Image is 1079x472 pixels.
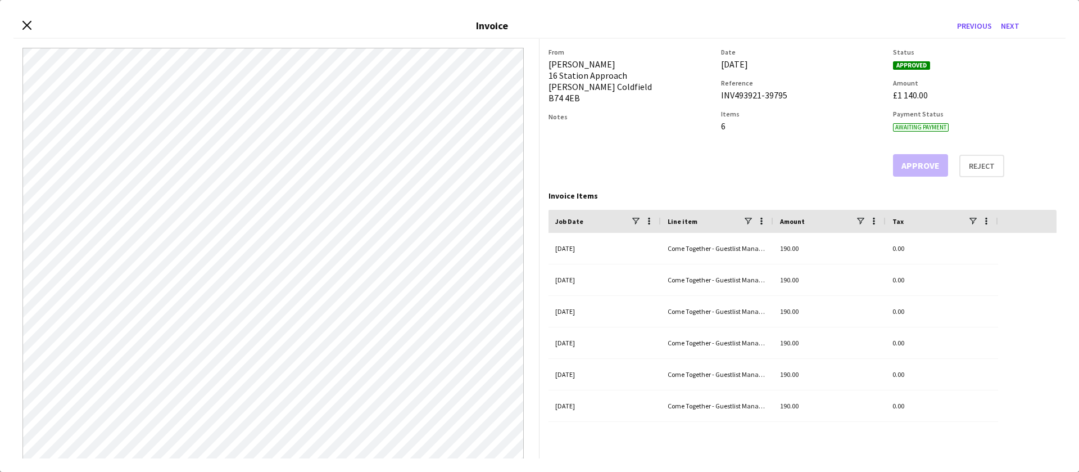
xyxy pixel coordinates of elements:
div: [DATE] [548,327,661,358]
button: Reject [959,155,1004,177]
div: Come Together - Guestlist Manager (salary) [661,296,773,327]
button: Next [996,17,1024,35]
h3: Notes [548,113,712,121]
span: Job Date [555,217,583,226]
div: 190.00 [773,264,886,295]
div: 0.00 [886,264,998,295]
div: [DATE] [548,233,661,264]
div: INV493921-39795 [721,89,885,101]
div: Come Together - Guestlist Manager (salary) [661,264,773,295]
div: Come Together - Guestlist Manager (salary) [661,359,773,390]
div: [DATE] [548,296,661,327]
h3: Items [721,110,885,118]
h3: Status [893,48,1057,56]
span: Tax [892,217,904,226]
h3: Invoice [476,19,508,32]
div: 0.00 [886,390,998,421]
div: [DATE] [721,59,885,70]
div: [DATE] [548,264,661,295]
span: Line item [668,217,697,226]
div: [PERSON_NAME] 16 Station Approach [PERSON_NAME] Coldfield B74 4EB [548,59,712,104]
div: Invoice Items [548,191,1057,201]
div: 0.00 [886,296,998,327]
div: 190.00 [773,359,886,390]
div: 0.00 [886,233,998,264]
h3: Reference [721,79,885,87]
h3: Amount [893,79,1057,87]
div: Come Together - Guestlist Manager (salary) [661,327,773,358]
h3: Date [721,48,885,56]
div: 190.00 [773,327,886,358]
div: 0.00 [886,359,998,390]
div: Come Together - Guestlist Manager (salary) [661,233,773,264]
span: Awaiting payment [893,123,949,132]
div: [DATE] [548,390,661,421]
div: 190.00 [773,233,886,264]
h3: Payment Status [893,110,1057,118]
div: 190.00 [773,296,886,327]
div: £1 140.00 [893,89,1057,101]
div: 6 [721,120,885,132]
span: Approved [893,61,930,70]
div: [DATE] [548,359,661,390]
span: Amount [780,217,805,226]
div: 190.00 [773,390,886,421]
button: Previous [953,17,996,35]
div: 0.00 [886,327,998,358]
h3: From [548,48,712,56]
div: Come Together - Guestlist Manager (salary) [661,390,773,421]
